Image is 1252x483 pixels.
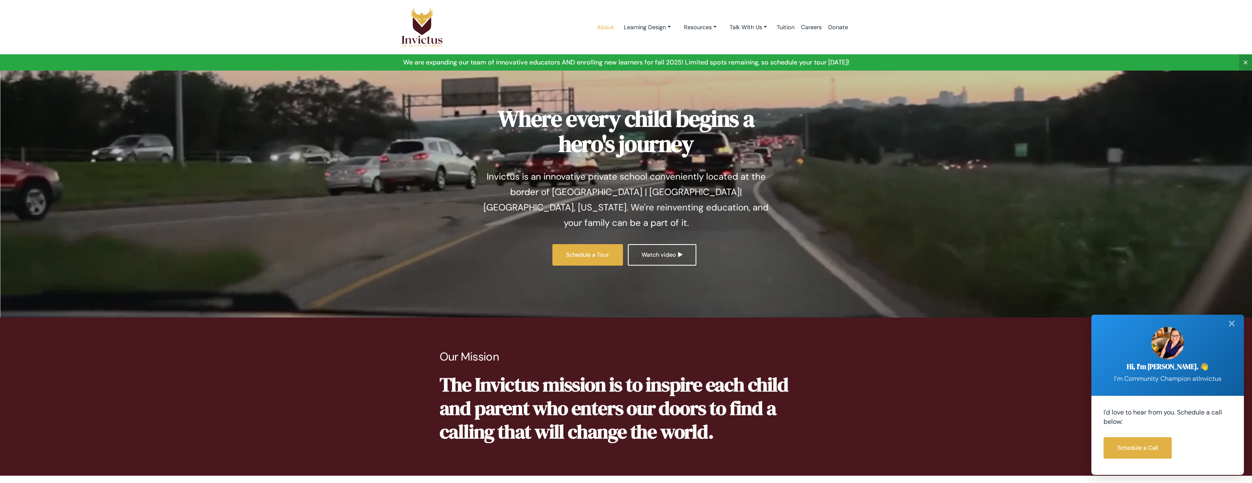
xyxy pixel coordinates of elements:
p: The Invictus mission is to inspire each child and parent who enters our doors to find a calling t... [440,373,813,443]
h2: Hi, I'm [PERSON_NAME]. 👋 [1104,363,1232,371]
p: Invictus is an innovative private school conveniently located at the border of [GEOGRAPHIC_DATA] ... [478,169,774,231]
p: I'd love to hear from you. Schedule a call below: [1104,408,1232,427]
a: Talk With Us [723,20,773,35]
img: Logo [401,7,443,47]
img: sarah.jpg [1151,327,1184,359]
a: Donate [825,10,851,45]
a: About [594,10,617,45]
a: Resources [677,20,723,35]
a: Careers [798,10,825,45]
span: Invictus [1198,374,1222,383]
a: Tuition [773,10,798,45]
p: I'm Community Champion at [1104,374,1232,384]
a: Schedule a Call [1104,437,1172,459]
div: ✕ [1224,315,1240,333]
p: Our Mission [440,350,813,364]
a: Watch video [628,244,696,266]
a: Learning Design [617,20,677,35]
a: Schedule a Tour [552,244,623,266]
h1: Where every child begins a hero's journey [478,106,774,156]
